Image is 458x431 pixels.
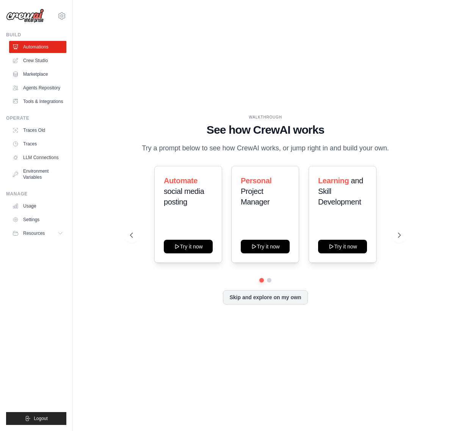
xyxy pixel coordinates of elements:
[164,240,213,253] button: Try it now
[420,395,458,431] iframe: Chat Widget
[318,176,363,206] span: and Skill Development
[9,68,66,80] a: Marketplace
[9,214,66,226] a: Settings
[9,151,66,164] a: LLM Connections
[130,114,401,120] div: WALKTHROUGH
[6,32,66,38] div: Build
[223,290,307,305] button: Skip and explore on my own
[34,415,48,422] span: Logout
[318,176,349,185] span: Learning
[138,143,393,154] p: Try a prompt below to see how CrewAI works, or jump right in and build your own.
[9,138,66,150] a: Traces
[9,82,66,94] a: Agents Repository
[9,55,66,67] a: Crew Studio
[9,95,66,108] a: Tools & Integrations
[9,227,66,239] button: Resources
[6,412,66,425] button: Logout
[164,176,198,185] span: Automate
[241,176,271,185] span: Personal
[9,200,66,212] a: Usage
[130,123,401,137] h1: See how CrewAI works
[241,187,270,206] span: Project Manager
[241,240,290,253] button: Try it now
[6,9,44,23] img: Logo
[23,230,45,236] span: Resources
[6,191,66,197] div: Manage
[6,115,66,121] div: Operate
[9,165,66,183] a: Environment Variables
[164,187,204,206] span: social media posting
[318,240,367,253] button: Try it now
[9,124,66,136] a: Traces Old
[9,41,66,53] a: Automations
